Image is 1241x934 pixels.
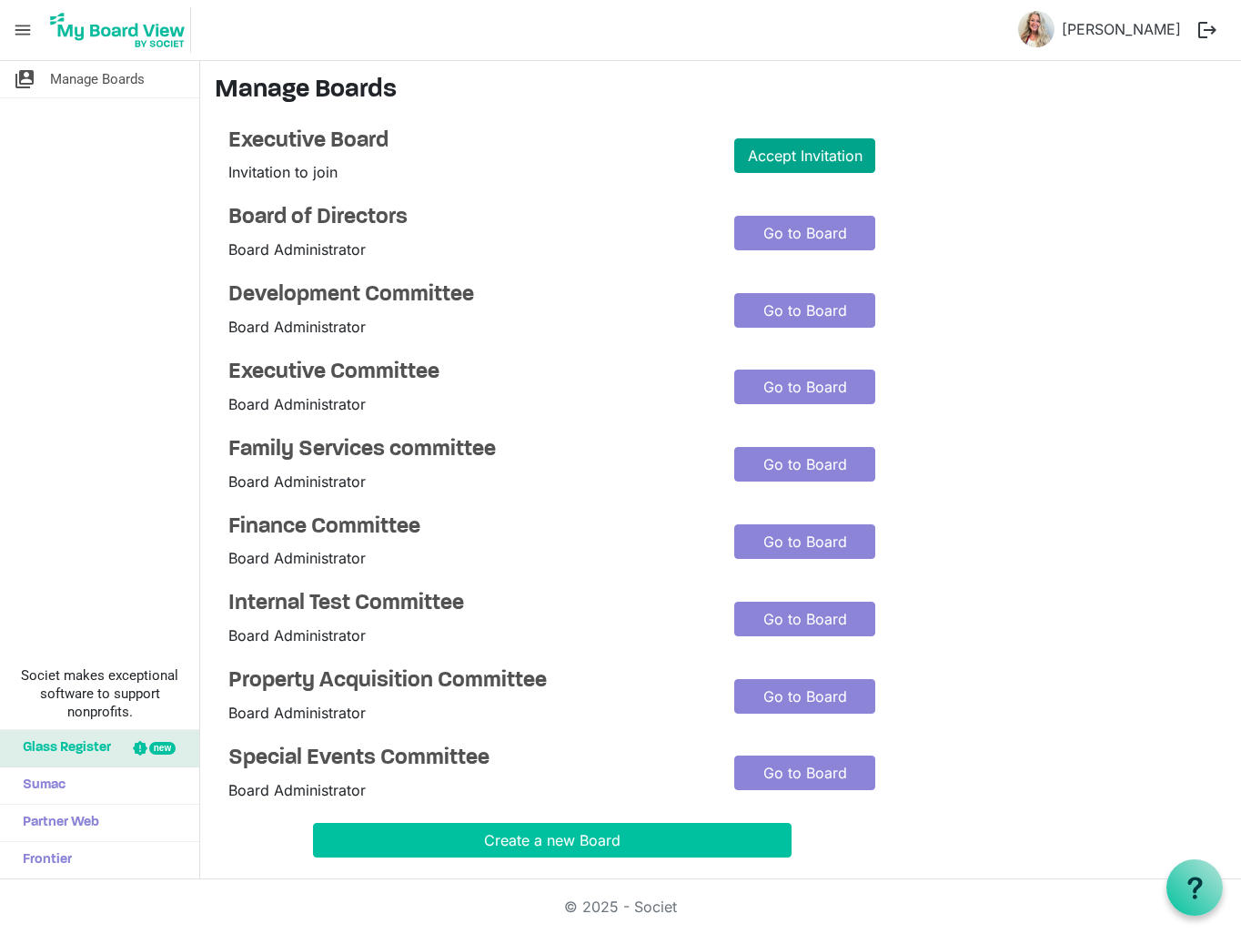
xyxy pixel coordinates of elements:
[734,679,875,714] a: Go to Board
[228,360,707,386] a: Executive Committee
[50,61,145,97] span: Manage Boards
[1188,11,1226,49] button: logout
[215,76,1226,107] h3: Manage Boards
[228,395,366,413] span: Board Administrator
[228,514,707,541] a: Finance Committee
[228,746,707,772] a: Special Events Committee
[228,549,366,567] span: Board Administrator
[14,61,35,97] span: switch_account
[228,626,366,645] span: Board Administrator
[45,7,191,53] img: My Board View Logo
[45,7,198,53] a: My Board View Logo
[734,756,875,790] a: Go to Board
[1018,11,1054,47] img: LS-MNrqZjgQ_wrPGQ6y3TlJ-mG7o4JT1_0TuBKFgoAiQ40SA2tedeKhdbq5b_xD0KWyXqBKNCt8CSyyraCI1pA_thumb.png
[734,524,875,559] a: Go to Board
[564,898,677,916] a: © 2025 - Societ
[734,293,875,328] a: Go to Board
[228,472,366,491] span: Board Administrator
[14,842,72,878] span: Frontier
[228,437,707,463] a: Family Services committee
[8,666,191,721] span: Societ makes exceptional software to support nonprofits.
[228,205,707,231] a: Board of Directors
[228,668,707,695] a: Property Acquisition Committee
[228,128,707,155] h4: Executive Board
[734,216,875,250] a: Go to Board
[228,163,338,181] span: Invitation to join
[228,591,707,617] a: Internal Test Committee
[734,370,875,404] a: Go to Board
[228,318,366,336] span: Board Administrator
[228,704,366,722] span: Board Administrator
[14,730,111,766] span: Glass Register
[149,742,176,755] div: new
[313,823,792,858] button: Create a new Board
[228,781,366,799] span: Board Administrator
[228,282,707,309] a: Development Committee
[14,767,66,804] span: Sumac
[734,447,875,482] a: Go to Board
[228,240,366,259] span: Board Administrator
[14,805,99,841] span: Partner Web
[1054,11,1188,47] a: [PERSON_NAME]
[5,13,40,47] span: menu
[734,602,875,636] a: Go to Board
[734,138,875,173] a: Accept Invitation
